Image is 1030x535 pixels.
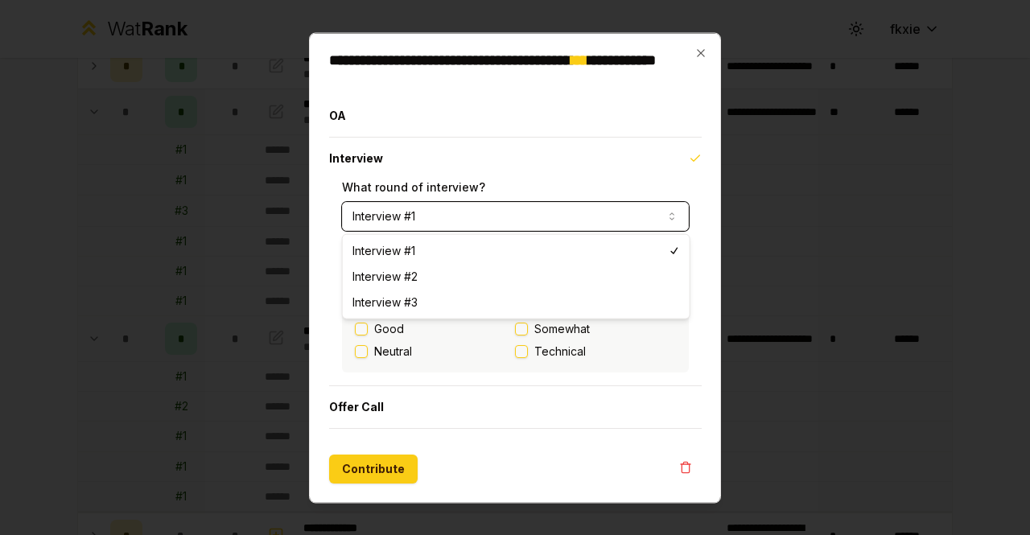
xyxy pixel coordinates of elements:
[534,320,590,336] span: Somewhat
[534,343,586,359] span: Technical
[374,320,404,336] label: Good
[329,137,702,179] button: Interview
[329,179,702,385] div: Interview
[342,179,485,193] label: What round of interview?
[352,269,418,285] span: Interview #2
[374,343,412,359] label: Neutral
[329,454,418,483] button: Contribute
[352,243,415,259] span: Interview #1
[329,385,702,427] button: Offer Call
[352,294,418,311] span: Interview #3
[329,94,702,136] button: OA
